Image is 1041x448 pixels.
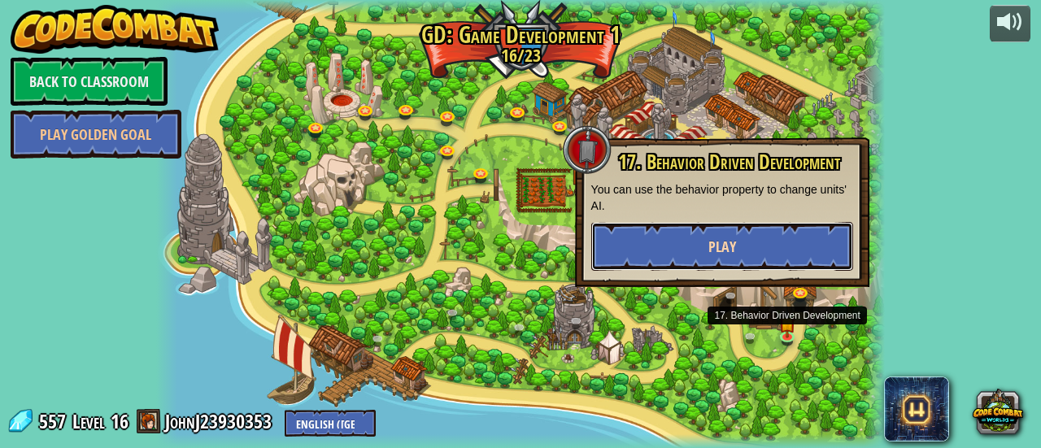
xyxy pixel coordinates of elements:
img: level-banner-started.png [779,309,795,337]
a: Back to Classroom [11,57,168,106]
a: Play Golden Goal [11,110,181,159]
span: Play [708,237,736,257]
p: You can use the behavior property to change units' AI. [591,181,853,214]
button: Play [591,222,853,271]
button: Adjust volume [990,5,1030,43]
span: Level [72,408,105,435]
span: 16 [111,408,128,434]
a: JohnJ23930353 [165,408,277,434]
img: CodeCombat - Learn how to code by playing a game [11,5,219,54]
span: 17. Behavior Driven Development [618,148,840,176]
span: 557 [39,408,71,434]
